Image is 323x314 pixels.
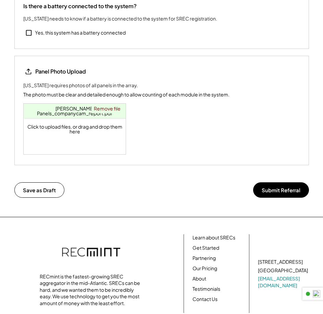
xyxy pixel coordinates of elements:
img: recmint-logotype%403x.png [62,241,120,265]
div: RECmint is the fastest-growing SREC aggregator in the mid-Atlantic. SRECs can be hard, and we wan... [40,273,142,307]
a: Get Started [192,245,219,251]
a: [EMAIL_ADDRESS][DOMAIN_NAME] [258,275,309,289]
div: Yes, this system has a battery connected [35,29,126,36]
div: [US_STATE] requires photos of all panels in the array. [23,82,138,89]
a: [PERSON_NAME] Panels_companycam_report.pdf [37,105,113,116]
div: Is there a battery connected to the system? [23,2,137,10]
div: [US_STATE] needs to know if a battery is connected to the system for SREC registration. [23,15,217,22]
a: Remove file [91,104,123,113]
div: Click to upload files, or drag and drop them here [24,104,126,154]
a: About [192,275,206,282]
a: Testimonials [192,286,220,292]
a: Learn about SRECs [192,234,235,241]
div: [GEOGRAPHIC_DATA] [258,267,308,274]
div: The photo must be clear and detailed enough to allow counting of each module in the system. [23,91,229,98]
a: Contact Us [192,296,218,303]
a: Our Pricing [192,265,217,272]
div: Panel Photo Upload [35,68,86,75]
button: Save as Draft [14,182,64,198]
div: [STREET_ADDRESS] [258,259,303,265]
a: Partnering [192,255,216,262]
button: Submit Referral [253,182,309,198]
